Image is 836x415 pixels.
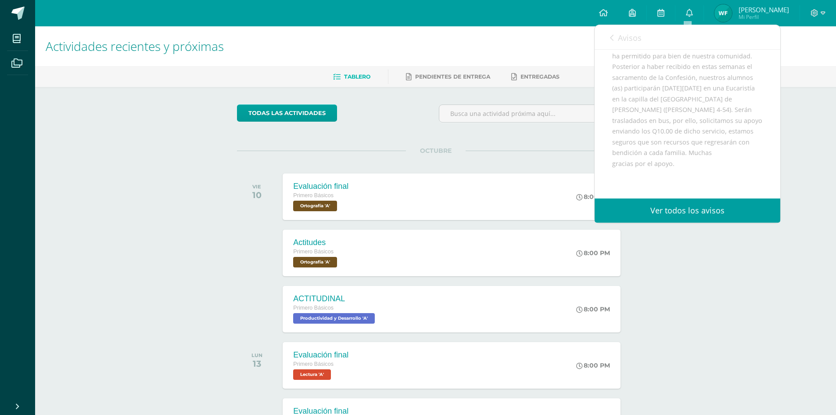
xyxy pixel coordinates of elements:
[511,70,560,84] a: Entregadas
[252,190,262,200] div: 10
[293,201,337,211] span: Ortografía 'A'
[439,105,634,122] input: Busca una actividad próxima aquí...
[576,249,610,257] div: 8:00 PM
[237,105,337,122] a: todas las Actividades
[576,305,610,313] div: 8:00 PM
[618,32,642,43] span: Avisos
[293,369,331,380] span: Lectura 'A'
[406,147,466,155] span: OCTUBRE
[251,352,262,358] div: LUN
[333,70,370,84] a: Tablero
[251,358,262,369] div: 13
[576,193,610,201] div: 8:00 PM
[293,305,334,311] span: Primero Básicos
[293,249,334,255] span: Primero Básicos
[714,4,732,22] img: 83a63e5e881d2b3cd84822e0c7d080d2.png
[344,73,370,80] span: Tablero
[406,70,490,84] a: Pendientes de entrega
[293,257,337,267] span: Ortografía 'A'
[293,350,348,360] div: Evaluación final
[595,198,780,223] a: Ver todos los avisos
[293,361,334,367] span: Primero Básicos
[739,5,789,14] span: [PERSON_NAME]
[293,238,339,247] div: Actitudes
[520,73,560,80] span: Entregadas
[252,184,262,190] div: VIE
[46,38,224,54] span: Actividades recientes y próximas
[739,13,789,21] span: Mi Perfil
[415,73,490,80] span: Pendientes de entrega
[293,313,375,324] span: Productividad y Desarrollo 'A'
[576,361,610,369] div: 8:00 PM
[293,294,377,303] div: ACTITUDINAL
[293,192,334,198] span: Primero Básicos
[293,182,348,191] div: Evaluación final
